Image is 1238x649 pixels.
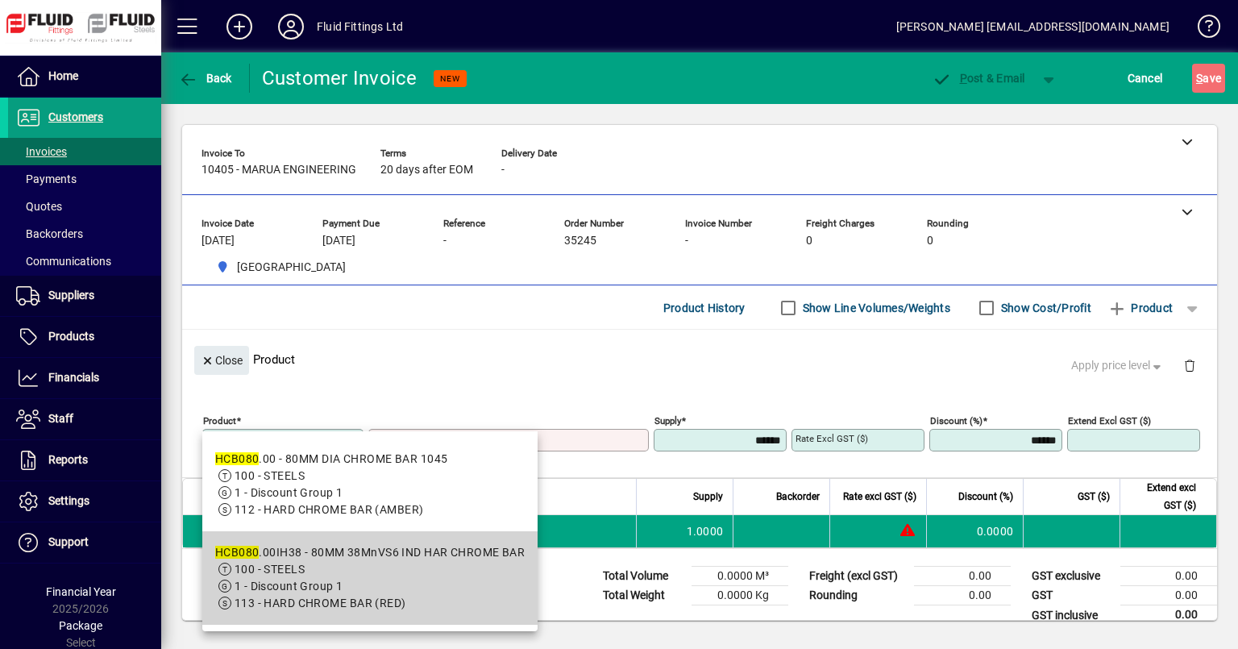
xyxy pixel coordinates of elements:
span: Support [48,535,89,548]
span: NEW [440,73,460,84]
label: Show Line Volumes/Weights [800,300,950,316]
td: 0.00 [914,567,1011,586]
span: [DATE] [322,235,355,248]
button: Back [174,64,236,93]
td: GST [1024,586,1120,605]
span: Product History [663,295,746,321]
div: .00 - 80MM DIA CHROME BAR 1045 [215,451,448,468]
button: Close [194,346,249,375]
a: Staff [8,399,161,439]
span: 1 - Discount Group 1 [235,486,343,499]
td: GST inclusive [1024,605,1120,626]
span: 100 - STEELS [235,469,305,482]
mat-label: Extend excl GST ($) [1068,415,1151,426]
span: Supply [693,488,723,505]
a: Support [8,522,161,563]
span: Package [59,619,102,632]
a: Home [8,56,161,97]
span: - [685,235,688,248]
app-page-header-button: Back [161,64,250,93]
a: Backorders [8,220,161,248]
span: S [1196,72,1203,85]
button: Delete [1170,346,1209,385]
a: Products [8,317,161,357]
span: Financial Year [46,585,116,598]
span: P [960,72,967,85]
div: .00IH38 - 80MM 38MnVS6 IND HAR CHROME BAR [215,544,526,561]
span: Close [201,347,243,374]
a: Financials [8,358,161,398]
span: GST ($) [1078,488,1110,505]
span: Backorder [776,488,820,505]
span: 0 [806,235,812,248]
span: - [501,164,505,177]
span: 20 days after EOM [380,164,473,177]
span: Staff [48,412,73,425]
mat-label: Product [203,415,236,426]
mat-label: Rate excl GST ($) [796,433,868,444]
td: GST exclusive [1024,567,1120,586]
em: HCB080 [215,452,260,465]
td: 0.0000 [926,515,1023,547]
td: Total Volume [595,567,692,586]
td: Total Weight [595,586,692,605]
span: Apply price level [1071,357,1165,374]
span: 100 - STEELS [235,563,305,576]
div: Customer Invoice [262,65,418,91]
span: Invoices [16,145,67,158]
span: Communications [16,255,111,268]
td: 0.0000 Kg [692,586,788,605]
td: 0.00 [1120,567,1217,586]
span: Settings [48,494,89,507]
span: 113 - HARD CHROME BAR (RED) [235,597,406,609]
a: Communications [8,248,161,275]
span: Extend excl GST ($) [1130,479,1196,514]
span: AUCKLAND [210,257,352,277]
mat-option: HCB080.00IH38 - 80MM 38MnVS6 IND HAR CHROME BAR [202,531,538,625]
span: Home [48,69,78,82]
td: 0.00 [1120,586,1217,605]
td: Rounding [801,586,914,605]
button: Post & Email [924,64,1033,93]
span: Backorders [16,227,83,240]
span: Discount (%) [958,488,1013,505]
span: ave [1196,65,1221,91]
div: [PERSON_NAME] [EMAIL_ADDRESS][DOMAIN_NAME] [896,14,1169,40]
span: Financials [48,371,99,384]
span: 10405 - MARUA ENGINEERING [201,164,356,177]
span: Back [178,72,232,85]
a: Quotes [8,193,161,220]
span: 0 [927,235,933,248]
span: Customers [48,110,103,123]
div: Fluid Fittings Ltd [317,14,403,40]
mat-label: Discount (%) [930,415,983,426]
mat-label: Supply [654,415,681,426]
td: 0.0000 M³ [692,567,788,586]
a: Invoices [8,138,161,165]
app-page-header-button: Close [190,352,253,367]
button: Apply price level [1065,352,1171,381]
button: Save [1192,64,1225,93]
button: Cancel [1124,64,1167,93]
a: Knowledge Base [1186,3,1218,56]
span: Quotes [16,200,62,213]
button: Profile [265,12,317,41]
span: 35245 [564,235,596,248]
label: Show Cost/Profit [998,300,1091,316]
span: - [443,235,447,248]
button: Product History [657,293,752,322]
span: 1 - Discount Group 1 [235,580,343,593]
span: Reports [48,453,88,466]
a: Payments [8,165,161,193]
a: Suppliers [8,276,161,316]
span: Payments [16,173,77,185]
span: [GEOGRAPHIC_DATA] [237,259,346,276]
span: Products [48,330,94,343]
td: 0.00 [914,586,1011,605]
span: Cancel [1128,65,1163,91]
app-page-header-button: Delete [1170,358,1209,372]
a: Reports [8,440,161,481]
div: Product [182,330,1217,389]
a: Settings [8,481,161,522]
mat-option: HCB080.00 - 80MM DIA CHROME BAR 1045 [202,438,538,531]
